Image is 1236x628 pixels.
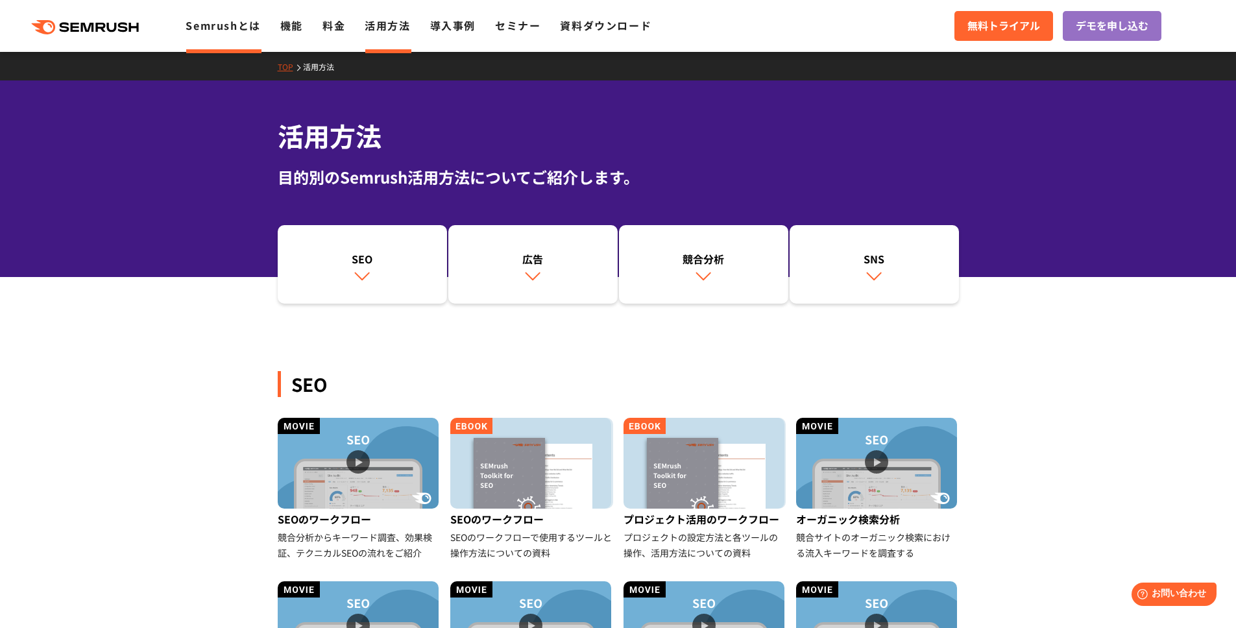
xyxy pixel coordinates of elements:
a: デモを申し込む [1063,11,1161,41]
a: オーガニック検索分析 競合サイトのオーガニック検索における流入キーワードを調査する [796,418,959,561]
a: セミナー [495,18,540,33]
div: プロジェクト活用のワークフロー [624,509,786,529]
div: プロジェクトの設定方法と各ツールの操作、活用方法についての資料 [624,529,786,561]
div: SEOのワークフローで使用するツールと操作方法についての資料 [450,529,613,561]
div: 競合分析からキーワード調査、効果検証、テクニカルSEOの流れをご紹介 [278,529,441,561]
a: SEOのワークフロー SEOのワークフローで使用するツールと操作方法についての資料 [450,418,613,561]
iframe: Help widget launcher [1121,577,1222,614]
a: SEOのワークフロー 競合分析からキーワード調査、効果検証、テクニカルSEOの流れをご紹介 [278,418,441,561]
div: SEO [278,371,959,397]
div: 競合サイトのオーガニック検索における流入キーワードを調査する [796,529,959,561]
a: 活用方法 [365,18,410,33]
a: 広告 [448,225,618,304]
a: SNS [790,225,959,304]
a: 導入事例 [430,18,476,33]
a: 活用方法 [303,61,344,72]
div: SNS [796,251,952,267]
div: 目的別のSemrush活用方法についてご紹介します。 [278,165,959,189]
h1: 活用方法 [278,117,959,155]
a: 競合分析 [619,225,788,304]
div: SEOのワークフロー [278,509,441,529]
a: SEO [278,225,447,304]
a: Semrushとは [186,18,260,33]
div: 競合分析 [625,251,782,267]
a: 料金 [322,18,345,33]
div: SEO [284,251,441,267]
span: デモを申し込む [1076,18,1148,34]
div: 広告 [455,251,611,267]
a: 機能 [280,18,303,33]
span: 無料トライアル [967,18,1040,34]
div: SEOのワークフロー [450,509,613,529]
a: TOP [278,61,303,72]
a: 無料トライアル [954,11,1053,41]
div: オーガニック検索分析 [796,509,959,529]
a: 資料ダウンロード [560,18,651,33]
a: プロジェクト活用のワークフロー プロジェクトの設定方法と各ツールの操作、活用方法についての資料 [624,418,786,561]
